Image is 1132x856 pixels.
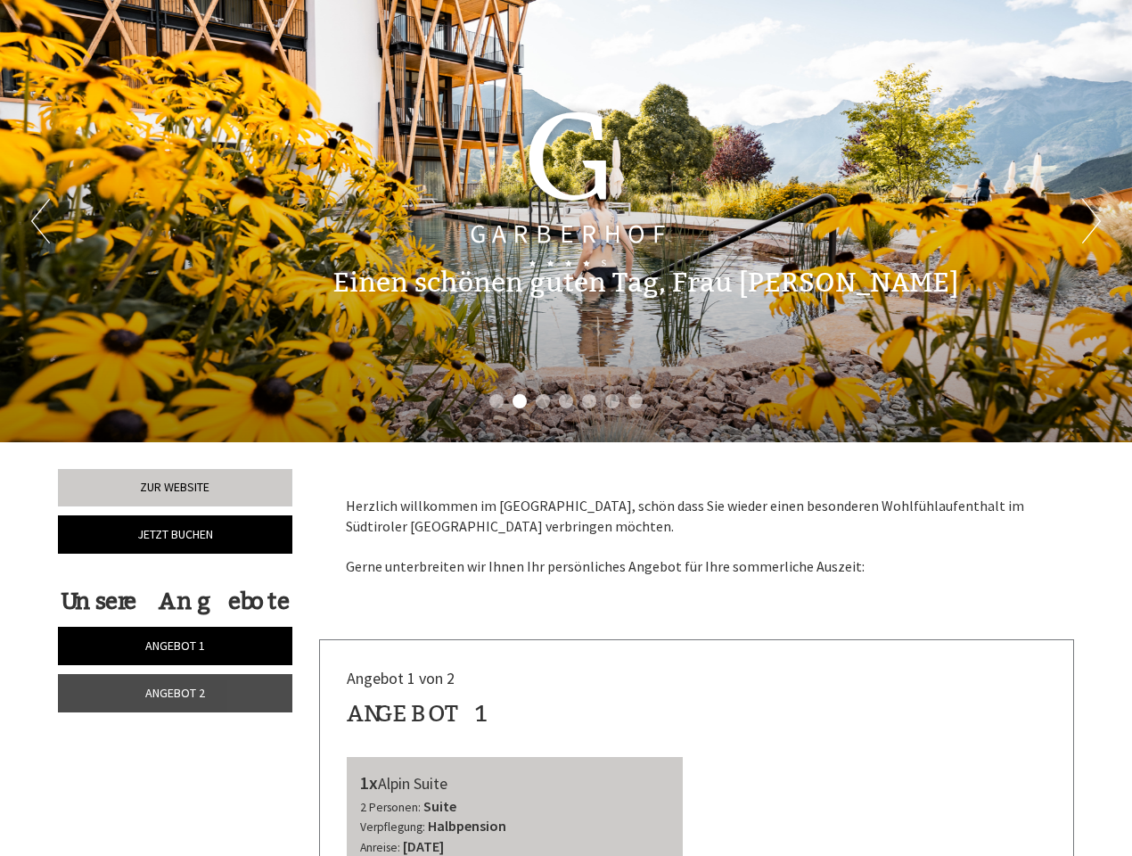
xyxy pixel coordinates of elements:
[31,199,50,243] button: Previous
[347,697,490,730] div: Angebot 1
[332,268,958,298] h1: Einen schönen guten Tag, Frau [PERSON_NAME]
[58,469,292,506] a: Zur Website
[360,840,400,855] small: Anreise:
[145,685,205,701] span: Angebot 2
[360,800,421,815] small: 2 Personen:
[145,638,205,654] span: Angebot 1
[360,771,378,794] b: 1x
[58,515,292,554] a: Jetzt buchen
[58,585,292,618] div: Unsere Angebote
[423,797,456,815] b: Suite
[360,819,425,835] small: Verpflegung:
[1082,199,1101,243] button: Next
[403,837,444,855] b: [DATE]
[347,668,455,688] span: Angebot 1 von 2
[428,817,506,835] b: Halbpension
[346,496,1048,577] p: Herzlich willkommen im [GEOGRAPHIC_DATA], schön dass Sie wieder einen besonderen Wohlfühlaufentha...
[360,770,670,796] div: Alpin Suite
